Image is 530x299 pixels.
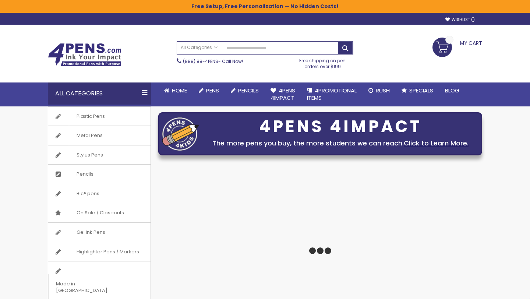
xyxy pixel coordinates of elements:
a: Stylus Pens [48,145,151,165]
div: The more pens you buy, the more students we can reach. [203,138,478,148]
span: 4Pens 4impact [271,87,295,102]
div: 4PENS 4IMPACT [203,119,478,134]
a: Home [158,82,193,99]
span: Stylus Pens [69,145,110,165]
img: 4Pens Custom Pens and Promotional Products [48,43,121,67]
a: 4PROMOTIONALITEMS [301,82,363,106]
a: All Categories [177,42,221,54]
a: Highlighter Pens / Markers [48,242,151,261]
span: Plastic Pens [69,107,112,126]
span: Pencils [69,165,101,184]
a: Specials [396,82,439,99]
span: Pens [206,87,219,94]
div: All Categories [48,82,151,105]
a: (888) 88-4PENS [183,58,218,64]
a: Pens [193,82,225,99]
span: Blog [445,87,459,94]
a: Plastic Pens [48,107,151,126]
span: 4PROMOTIONAL ITEMS [307,87,357,102]
span: All Categories [181,45,218,50]
a: Bic® pens [48,184,151,203]
a: Rush [363,82,396,99]
span: - Call Now! [183,58,243,64]
span: Rush [376,87,390,94]
div: Free shipping on pen orders over $199 [292,55,354,70]
span: Specials [409,87,433,94]
span: Bic® pens [69,184,107,203]
span: Home [172,87,187,94]
a: Pencils [48,165,151,184]
a: Metal Pens [48,126,151,145]
a: Wishlist [445,17,475,22]
a: Gel Ink Pens [48,223,151,242]
img: four_pen_logo.png [162,117,199,151]
span: Gel Ink Pens [69,223,113,242]
a: Click to Learn More. [404,138,469,148]
span: On Sale / Closeouts [69,203,131,222]
span: Metal Pens [69,126,110,145]
span: Highlighter Pens / Markers [69,242,146,261]
a: Blog [439,82,465,99]
a: 4Pens4impact [265,82,301,106]
a: On Sale / Closeouts [48,203,151,222]
a: Pencils [225,82,265,99]
span: Pencils [238,87,259,94]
